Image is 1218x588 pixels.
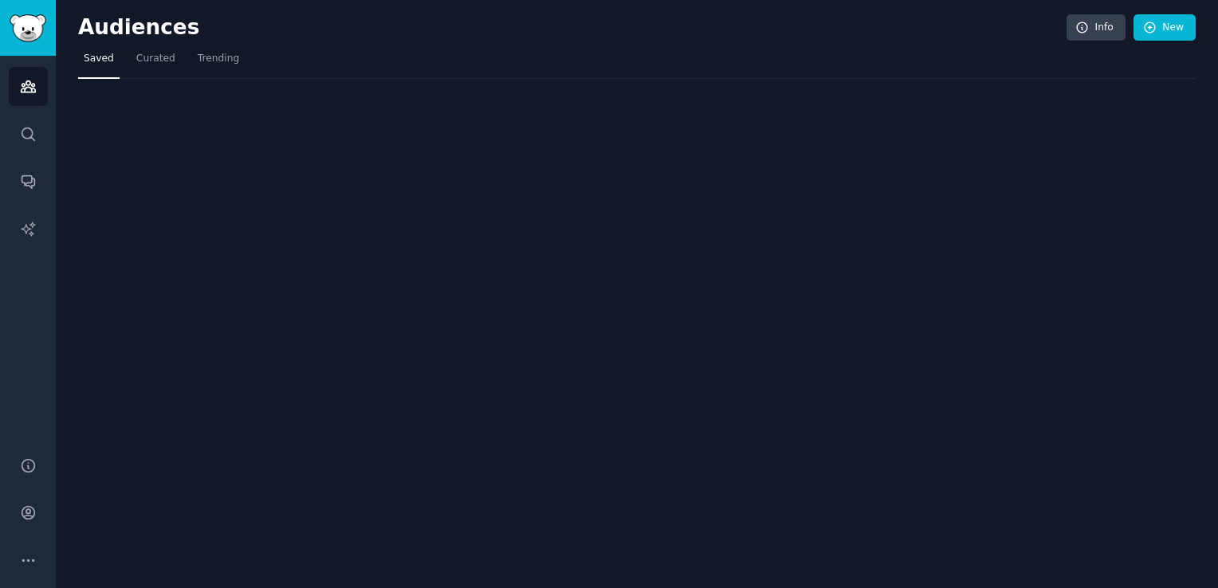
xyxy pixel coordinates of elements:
h2: Audiences [78,15,1067,41]
a: Curated [131,46,181,79]
img: GummySearch logo [10,14,46,42]
span: Trending [198,52,239,66]
span: Curated [136,52,175,66]
a: Info [1067,14,1126,41]
a: Trending [192,46,245,79]
a: New [1134,14,1196,41]
a: Saved [78,46,120,79]
span: Saved [84,52,114,66]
